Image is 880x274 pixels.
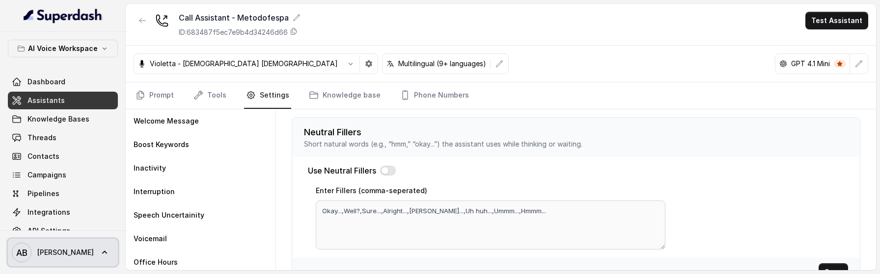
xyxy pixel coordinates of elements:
a: Contacts [8,148,118,165]
a: Knowledge base [307,82,383,109]
a: Settings [244,82,291,109]
nav: Tabs [134,82,868,109]
img: light.svg [24,8,103,24]
p: Welcome Message [134,116,199,126]
p: Inactivity [134,163,166,173]
a: Pipelines [8,185,118,202]
a: Phone Numbers [398,82,471,109]
button: Test Assistant [805,12,868,29]
a: Assistants [8,92,118,109]
span: Assistants [27,96,65,105]
p: Short natural words (e.g., “hmm,” “okay...”) the assistant uses while thinking or waiting. [304,139,848,149]
p: Boost Keywords [134,140,189,149]
a: Campaigns [8,166,118,184]
a: Prompt [134,82,176,109]
p: Interruption [134,187,175,197]
span: Integrations [27,207,70,217]
div: Call Assistant - Metodofespa [179,12,301,24]
p: Office Hours [134,257,178,267]
p: Violetta - [DEMOGRAPHIC_DATA] [DEMOGRAPHIC_DATA] [150,59,338,69]
p: Voicemail [134,234,167,244]
span: Knowledge Bases [27,114,89,124]
textarea: Okay...,Well?,Sure...,Alright...,[PERSON_NAME]...,Uh huh...,Ummm...,Hmmm... [316,200,665,249]
a: API Settings [8,222,118,240]
span: API Settings [27,226,70,236]
a: Integrations [8,203,118,221]
button: AI Voice Workspace [8,40,118,57]
span: [PERSON_NAME] [37,248,94,257]
p: GPT 4.1 Mini [791,59,830,69]
span: Threads [27,133,56,143]
a: Tools [192,82,228,109]
a: Knowledge Bases [8,110,118,128]
text: AB [16,248,27,258]
a: Threads [8,129,118,147]
p: Neutral Fillers [304,125,848,139]
span: Pipelines [27,189,59,199]
p: AI Voice Workspace [28,43,98,54]
p: Use Neutral Fillers [308,165,376,176]
a: [PERSON_NAME] [8,239,118,266]
p: Multilingual (9+ languages) [398,59,486,69]
span: Contacts [27,151,59,161]
label: Enter Fillers (comma-seperated) [316,186,427,195]
p: ID: 683487f5ec7e9b4d34246d66 [179,27,288,37]
p: Speech Uncertainity [134,210,204,220]
span: Dashboard [27,77,65,87]
a: Dashboard [8,73,118,91]
svg: openai logo [779,60,787,68]
span: Campaigns [27,170,66,180]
